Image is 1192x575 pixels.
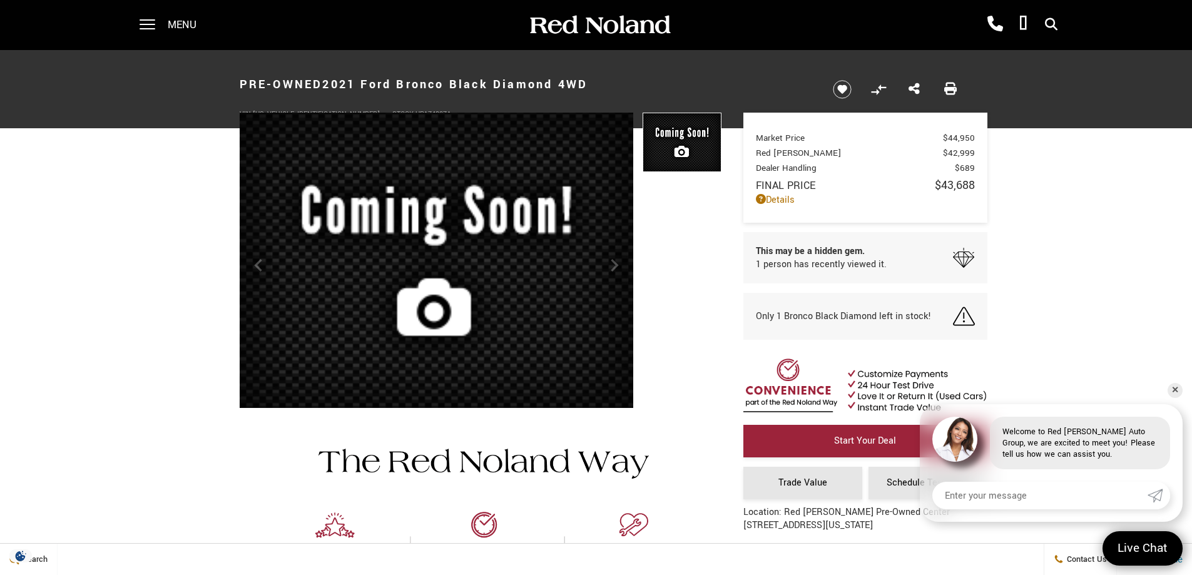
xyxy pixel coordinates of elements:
span: Final Price [756,178,935,193]
a: Dealer Handling $689 [756,162,975,174]
a: Submit [1148,482,1170,509]
div: Location: Red [PERSON_NAME] Pre-Owned Center [STREET_ADDRESS][US_STATE] [743,506,950,554]
h1: 2021 Ford Bronco Black Diamond 4WD [240,59,812,109]
img: Red Noland Auto Group [527,14,671,36]
span: Live Chat [1111,540,1174,557]
span: Stock: [392,109,415,119]
span: $43,688 [935,177,975,193]
img: Used 2021 Oxford White Ford Black Diamond image 1 [643,113,721,173]
span: VIN: [240,109,253,119]
button: Save vehicle [828,79,856,99]
img: Used 2021 Oxford White Ford Black Diamond image 1 [240,113,633,416]
span: Contact Us [1064,554,1107,565]
span: $44,950 [943,132,975,144]
a: Print this Pre-Owned 2021 Ford Bronco Black Diamond 4WD [944,81,957,98]
a: Start Your Deal [743,425,987,457]
img: Opt-Out Icon [6,549,35,562]
span: Only 1 Bronco Black Diamond left in stock! [756,310,931,323]
span: $42,999 [943,147,975,159]
span: UPA74807A [415,109,451,119]
img: Agent profile photo [932,417,977,462]
a: Schedule Test Drive [869,467,987,499]
span: Trade Value [778,476,827,489]
a: 719.444.8840 [743,532,798,545]
a: Live Chat [1103,531,1183,566]
span: Market Price [756,132,943,144]
span: Schedule Test Drive [887,476,969,489]
a: Red [PERSON_NAME] $42,999 [756,147,975,159]
span: This may be a hidden gem. [756,245,887,258]
a: Market Price $44,950 [756,132,975,144]
a: Final Price $43,688 [756,177,975,193]
span: Red [PERSON_NAME] [756,147,943,159]
span: [US_VEHICLE_IDENTIFICATION_NUMBER] [253,109,380,119]
a: Details [756,193,975,206]
span: Start Your Deal [834,434,896,447]
div: Welcome to Red [PERSON_NAME] Auto Group, we are excited to meet you! Please tell us how we can as... [990,417,1170,469]
span: 1 person has recently viewed it. [756,258,887,271]
button: Compare Vehicle [869,80,888,99]
strong: Pre-Owned [240,76,323,93]
a: Share this Pre-Owned 2021 Ford Bronco Black Diamond 4WD [909,81,920,98]
a: Trade Value [743,467,862,499]
span: $689 [955,162,975,174]
span: Dealer Handling [756,162,955,174]
section: Click to Open Cookie Consent Modal [6,549,35,562]
input: Enter your message [932,482,1148,509]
